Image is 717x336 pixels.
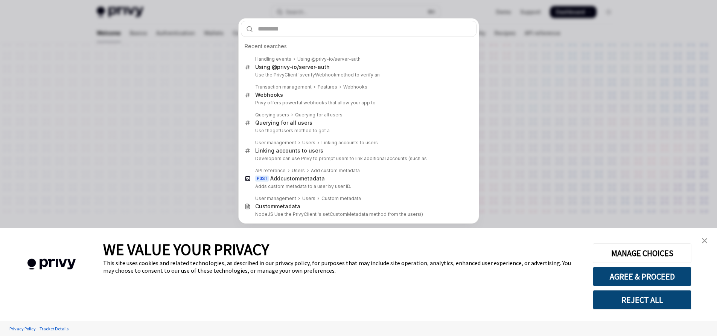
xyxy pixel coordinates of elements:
[593,243,691,263] button: MANAGE CHOICES
[255,203,300,210] div: metadata
[255,56,291,62] div: Handling events
[280,175,300,182] b: custom
[343,84,367,90] div: Webhooks
[697,233,712,248] a: close banner
[593,267,691,286] button: AGREE & PROCEED
[272,128,291,133] b: getUser
[255,128,461,134] p: Use the s method to get a
[255,84,312,90] div: Transaction management
[255,119,312,126] div: Querying for all users
[255,195,296,202] div: User management
[255,72,461,78] p: Use the PrivyClient 's method to verify an
[297,56,361,62] div: Using @privy-io/server-auth
[311,168,360,174] div: Add custom metadata
[318,84,337,90] div: Features
[593,290,691,310] button: REJECT ALL
[255,156,461,162] p: Developers can use Privy to prompt users to link additional accounts (such as
[8,322,38,335] a: Privacy Policy
[255,92,283,98] div: hooks
[255,147,323,154] div: ing accounts to users
[255,203,275,209] b: Custom
[255,176,269,182] div: POST
[255,100,461,106] p: Privy offers powerful webhooks that allow your app to
[38,322,70,335] a: Tracker Details
[255,211,461,217] p: NodeJS Use the PrivyClient 's setCustomMetadata method from the users()
[702,238,707,243] img: close banner
[321,140,378,146] div: Linking accounts to users
[255,168,286,174] div: API reference
[302,72,336,78] b: verifyWebhook
[270,175,325,182] div: Add metadata
[302,140,315,146] div: Users
[245,43,287,50] span: Recent searches
[255,112,289,118] div: Querying users
[295,112,343,118] div: Querying for all users
[255,140,296,146] div: User management
[255,92,267,98] b: Web
[255,147,266,154] b: Link
[255,64,330,70] div: Using @privy-io/server-auth
[103,240,269,259] span: WE VALUE YOUR PRIVACY
[292,168,305,174] div: Users
[255,183,461,189] p: Adds custom metadata to a user by user ID.
[103,259,582,274] div: This site uses cookies and related technologies, as described in our privacy policy, for purposes...
[302,195,315,202] div: Users
[11,248,92,281] img: company logo
[321,195,361,202] div: Custom metadata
